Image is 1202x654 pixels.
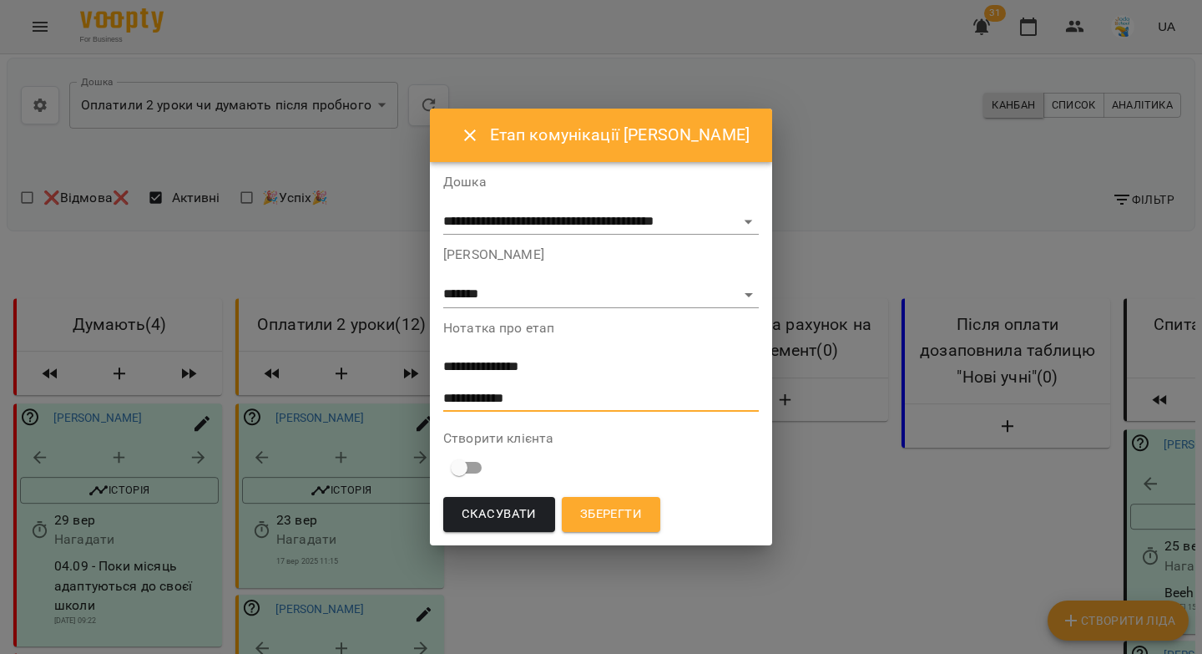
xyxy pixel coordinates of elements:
span: Скасувати [462,504,537,525]
button: Close [450,115,490,155]
button: Скасувати [443,497,555,532]
h6: Етап комунікації [PERSON_NAME] [490,122,752,148]
label: [PERSON_NAME] [443,248,759,261]
label: Створити клієнта [443,432,759,445]
label: Дошка [443,175,759,189]
button: Зберегти [562,497,660,532]
span: Зберегти [580,504,642,525]
label: Нотатка про етап [443,322,759,335]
